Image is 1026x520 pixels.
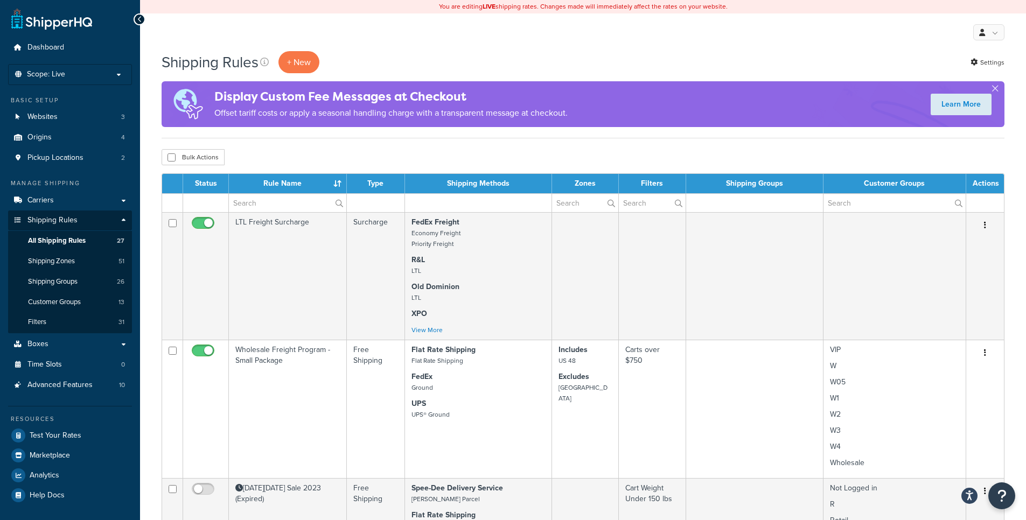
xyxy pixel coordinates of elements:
[347,212,405,340] td: Surcharge
[8,426,132,445] a: Test Your Rates
[8,355,132,375] li: Time Slots
[411,383,433,392] small: Ground
[121,360,125,369] span: 0
[552,194,618,212] input: Search
[27,381,93,390] span: Advanced Features
[619,340,686,478] td: Carts over $750
[411,398,426,409] strong: UPS
[411,266,421,276] small: LTL
[27,133,52,142] span: Origins
[27,360,62,369] span: Time Slots
[411,293,421,303] small: LTL
[8,107,132,127] a: Websites 3
[8,486,132,505] a: Help Docs
[162,81,214,127] img: duties-banner-06bc72dcb5fe05cb3f9472aba00be2ae8eb53ab6f0d8bb03d382ba314ac3c341.png
[830,377,959,388] p: W05
[483,2,495,11] b: LIVE
[117,277,124,286] span: 26
[27,340,48,349] span: Boxes
[30,471,59,480] span: Analytics
[30,451,70,460] span: Marketplace
[8,312,132,332] li: Filters
[686,174,823,193] th: Shipping Groups
[118,298,124,307] span: 13
[117,236,124,245] span: 27
[8,179,132,188] div: Manage Shipping
[27,113,58,122] span: Websites
[830,393,959,404] p: W1
[8,148,132,168] li: Pickup Locations
[28,277,78,286] span: Shipping Groups
[28,236,86,245] span: All Shipping Rules
[411,344,476,355] strong: Flat Rate Shipping
[830,425,959,436] p: W3
[559,371,589,382] strong: Excludes
[830,441,959,452] p: W4
[8,466,132,485] a: Analytics
[8,191,132,210] a: Carriers
[830,499,959,510] p: R
[411,482,503,494] strong: Spee-Dee Delivery Service
[229,194,346,212] input: Search
[411,228,460,249] small: Economy Freight Priority Freight
[8,128,132,147] li: Origins
[411,356,463,366] small: Flat Rate Shipping
[411,281,459,292] strong: Old Dominion
[8,231,132,251] a: All Shipping Rules 27
[830,361,959,371] p: W
[619,194,686,212] input: Search
[8,96,132,105] div: Basic Setup
[229,212,347,340] td: LTL Freight Surcharge
[229,340,347,478] td: Wholesale Freight Program - Small Package
[559,344,588,355] strong: Includes
[347,174,405,193] th: Type
[27,153,83,163] span: Pickup Locations
[411,254,425,265] strong: R&L
[28,257,75,266] span: Shipping Zones
[119,381,125,390] span: 10
[823,340,966,478] td: VIP
[8,292,132,312] li: Customer Groups
[823,194,966,212] input: Search
[619,174,686,193] th: Filters
[30,491,65,500] span: Help Docs
[162,149,225,165] button: Bulk Actions
[8,148,132,168] a: Pickup Locations 2
[8,375,132,395] li: Advanced Features
[229,174,347,193] th: Rule Name : activate to sort column ascending
[121,133,125,142] span: 4
[823,174,966,193] th: Customer Groups
[8,334,132,354] a: Boxes
[121,113,125,122] span: 3
[830,409,959,420] p: W2
[552,174,619,193] th: Zones
[559,356,576,366] small: US 48
[27,216,78,225] span: Shipping Rules
[118,257,124,266] span: 51
[121,153,125,163] span: 2
[27,70,65,79] span: Scope: Live
[411,216,459,228] strong: FedEx Freight
[8,251,132,271] li: Shipping Zones
[8,375,132,395] a: Advanced Features 10
[8,231,132,251] li: All Shipping Rules
[8,414,132,424] div: Resources
[214,88,568,106] h4: Display Custom Fee Messages at Checkout
[28,298,81,307] span: Customer Groups
[214,106,568,121] p: Offset tariff costs or apply a seasonal handling charge with a transparent message at checkout.
[8,210,132,333] li: Shipping Rules
[8,292,132,312] a: Customer Groups 13
[30,431,81,440] span: Test Your Rates
[8,128,132,147] a: Origins 4
[8,272,132,292] a: Shipping Groups 26
[8,107,132,127] li: Websites
[8,251,132,271] a: Shipping Zones 51
[278,51,319,73] p: + New
[347,340,405,478] td: Free Shipping
[8,355,132,375] a: Time Slots 0
[411,371,432,382] strong: FedEx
